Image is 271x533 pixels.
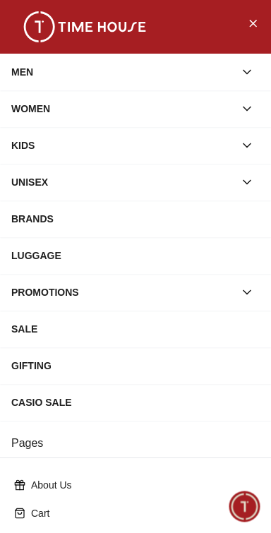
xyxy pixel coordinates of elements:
[241,11,264,34] button: Close Menu
[11,133,234,158] div: KIDS
[31,478,251,492] p: About Us
[11,353,260,378] div: GIFTING
[11,206,260,232] div: BRANDS
[11,96,234,121] div: WOMEN
[11,169,234,195] div: UNISEX
[11,280,234,305] div: PROMOTIONS
[31,506,251,520] p: Cart
[11,316,260,342] div: SALE
[11,243,260,268] div: LUGGAGE
[229,491,260,522] div: Chat Widget
[11,390,260,415] div: CASIO SALE
[11,59,234,85] div: MEN
[14,11,155,42] img: ...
